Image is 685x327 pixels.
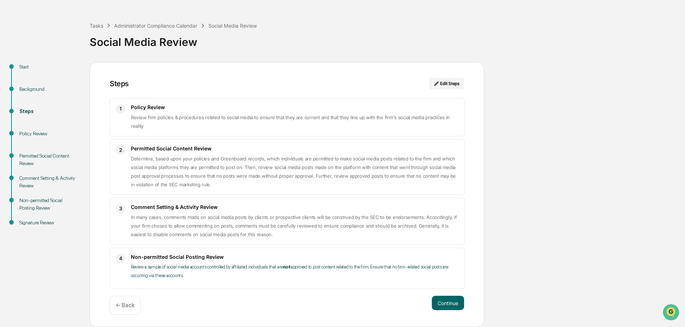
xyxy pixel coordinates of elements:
[7,15,131,27] p: How can we help?
[131,156,456,187] span: Determine, based upon your policies and Greenboard records, which individuals are permitted to ma...
[14,90,46,98] span: Preclearance
[19,130,78,137] div: Policy Review
[59,90,89,98] span: Attestations
[208,23,257,29] div: Social Media Review
[131,254,459,260] h3: Non-permitted Social Posting Review
[7,105,13,111] div: 🔎
[19,63,78,71] div: Start
[119,254,122,263] span: 4
[283,264,290,270] strong: not
[131,214,457,237] span: In many cases, comments made on social media posts by clients or prospective clients will be cons...
[19,219,78,226] div: Signature Review
[116,302,134,309] p: ← Back
[7,55,20,68] img: 1746055101610-c473b297-6a78-478c-a979-82029cc54cd1
[122,57,131,66] button: Start new chat
[432,296,464,310] button: Continue
[131,263,459,280] p: Review a sample of social media accounts controlled by affiliated individuals that are approved t...
[110,79,129,88] div: Steps
[131,115,450,129] span: Review firm policies & procedures related to social media to ensure that they are current and tha...
[14,104,45,111] span: Data Lookup
[52,91,58,97] div: 🗄️
[51,121,87,127] a: Powered byPylon
[19,108,78,115] div: Steps
[71,122,87,127] span: Pylon
[131,204,459,210] h3: Comment Setting & Activity Review
[119,104,122,113] span: 1
[19,197,78,212] div: Non-permitted Social Posting Review
[662,303,681,323] iframe: Open customer support
[49,88,92,101] a: 🗄️Attestations
[90,30,681,48] div: Social Media Review
[19,85,78,93] div: Background
[119,146,122,154] span: 2
[24,62,91,68] div: We're available if you need us!
[4,101,48,114] a: 🔎Data Lookup
[131,104,459,110] h3: Policy Review
[131,145,459,151] h3: Permitted Social Content Review
[19,174,78,190] div: Comment Setting & Activity Review
[19,152,78,167] div: Permitted Social Content Review
[90,23,103,29] div: Tasks
[114,23,197,29] div: Administrator Compliance Calendar
[119,204,122,213] span: 3
[7,91,13,97] div: 🖐️
[429,78,464,89] button: Edit Steps
[4,88,49,101] a: 🖐️Preclearance
[24,55,118,62] div: Start new chat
